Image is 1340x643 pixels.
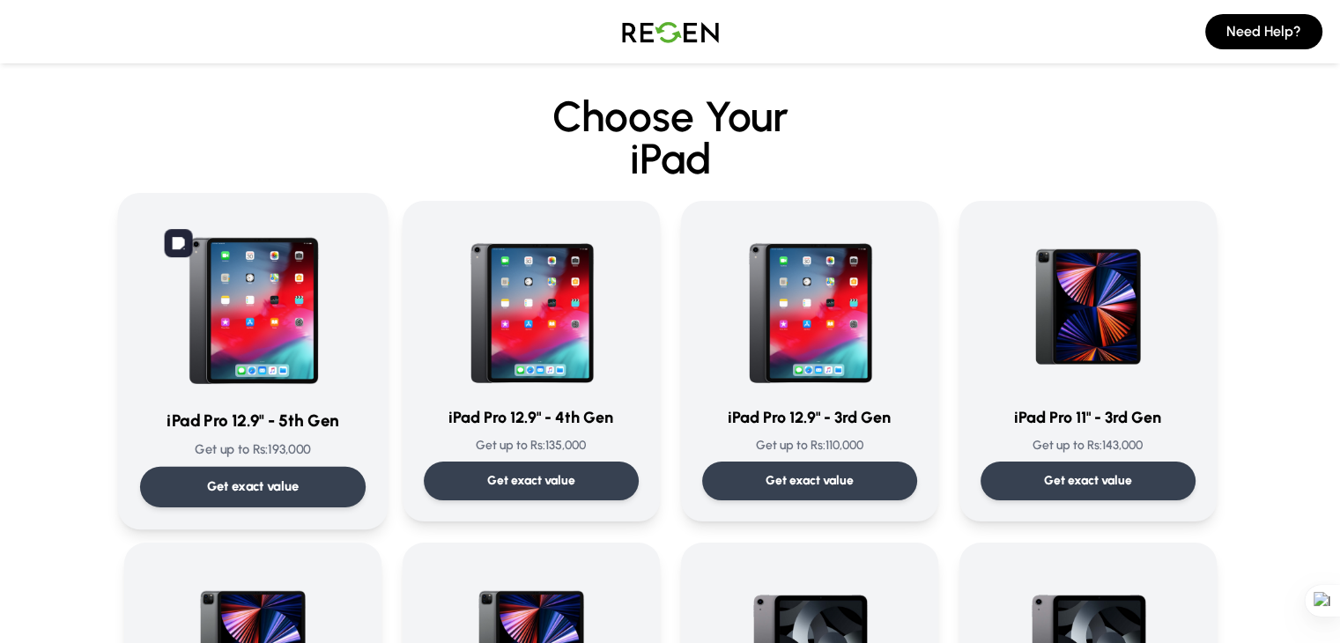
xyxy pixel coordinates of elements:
[164,215,342,393] img: iPad Pro 12.9-inch - 5th Generation (2021)
[702,437,917,455] p: Get up to Rs: 110,000
[702,405,917,430] h3: iPad Pro 12.9" - 3rd Gen
[609,7,732,56] img: Logo
[981,437,1196,455] p: Get up to Rs: 143,000
[1003,222,1173,391] img: iPad Pro 11-inch - 3rd Generation (2021)
[124,137,1217,180] span: iPad
[487,472,575,490] p: Get exact value
[766,472,854,490] p: Get exact value
[552,91,788,142] span: Choose Your
[1205,14,1322,49] button: Need Help?
[725,222,894,391] img: iPad Pro 12.9-inch - 3rd Generation (2018)
[424,405,639,430] h3: iPad Pro 12.9" - 4th Gen
[424,437,639,455] p: Get up to Rs: 135,000
[206,477,299,496] p: Get exact value
[981,405,1196,430] h3: iPad Pro 11" - 3rd Gen
[139,440,365,459] p: Get up to Rs: 193,000
[139,408,365,433] h3: iPad Pro 12.9" - 5th Gen
[447,222,616,391] img: iPad Pro 12.9-inch - 4th Generation (2020)
[1044,472,1132,490] p: Get exact value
